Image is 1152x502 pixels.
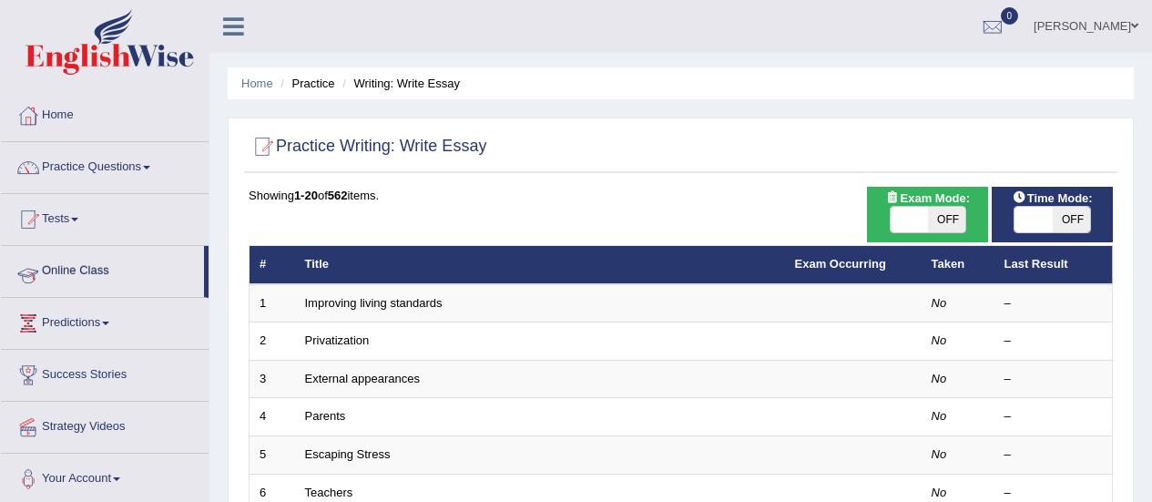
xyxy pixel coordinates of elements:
div: – [1004,446,1103,464]
em: No [932,486,947,499]
em: No [932,296,947,310]
th: Last Result [994,246,1113,284]
em: No [932,333,947,347]
span: Exam Mode: [879,189,977,208]
span: Time Mode: [1005,189,1100,208]
a: Privatization [305,333,370,347]
a: Tests [1,194,209,240]
b: 562 [328,189,348,202]
span: OFF [1053,207,1091,232]
li: Writing: Write Essay [338,75,460,92]
a: Success Stories [1,350,209,395]
div: – [1004,333,1103,350]
a: Parents [305,409,346,423]
a: Improving living standards [305,296,443,310]
em: No [932,409,947,423]
div: Showing of items. [249,187,1113,204]
a: Your Account [1,454,209,499]
a: Escaping Stress [305,447,391,461]
td: 5 [250,436,295,475]
div: Show exams occurring in exams [867,187,988,242]
a: Online Class [1,246,204,292]
li: Practice [276,75,334,92]
th: # [250,246,295,284]
td: 3 [250,360,295,398]
th: Taken [922,246,994,284]
a: Home [1,90,209,136]
div: – [1004,408,1103,425]
a: Predictions [1,298,209,343]
span: OFF [928,207,966,232]
em: No [932,447,947,461]
th: Title [295,246,785,284]
td: 4 [250,398,295,436]
div: – [1004,295,1103,312]
a: Strategy Videos [1,402,209,447]
span: 0 [1001,7,1019,25]
b: 1-20 [294,189,318,202]
td: 1 [250,284,295,323]
a: Exam Occurring [795,257,886,271]
a: Teachers [305,486,353,499]
a: Home [241,77,273,90]
div: – [1004,485,1103,502]
em: No [932,372,947,385]
a: Practice Questions [1,142,209,188]
td: 2 [250,323,295,361]
a: External appearances [305,372,420,385]
div: – [1004,371,1103,388]
h2: Practice Writing: Write Essay [249,133,486,160]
